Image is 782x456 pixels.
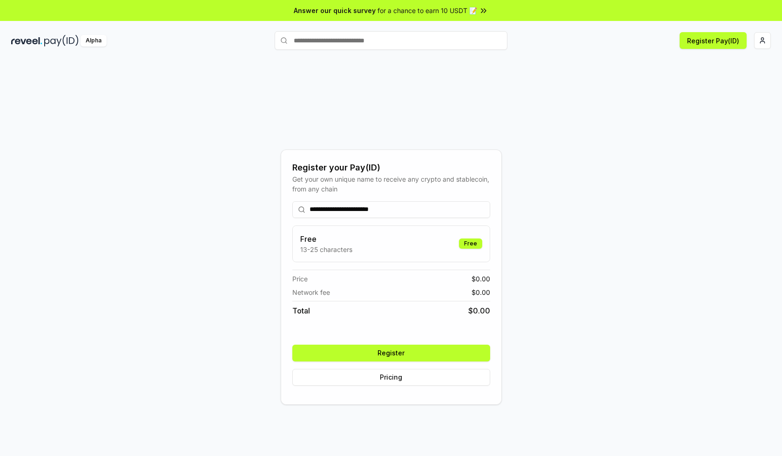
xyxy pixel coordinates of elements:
button: Register [292,345,490,361]
button: Register Pay(ID) [680,32,747,49]
h3: Free [300,233,352,245]
span: Network fee [292,287,330,297]
span: Answer our quick survey [294,6,376,15]
span: $ 0.00 [472,287,490,297]
span: $ 0.00 [468,305,490,316]
div: Get your own unique name to receive any crypto and stablecoin, from any chain [292,174,490,194]
div: Register your Pay(ID) [292,161,490,174]
p: 13-25 characters [300,245,352,254]
div: Alpha [81,35,107,47]
img: pay_id [44,35,79,47]
button: Pricing [292,369,490,386]
span: Total [292,305,310,316]
span: for a chance to earn 10 USDT 📝 [378,6,477,15]
span: Price [292,274,308,284]
img: reveel_dark [11,35,42,47]
span: $ 0.00 [472,274,490,284]
div: Free [459,238,482,249]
